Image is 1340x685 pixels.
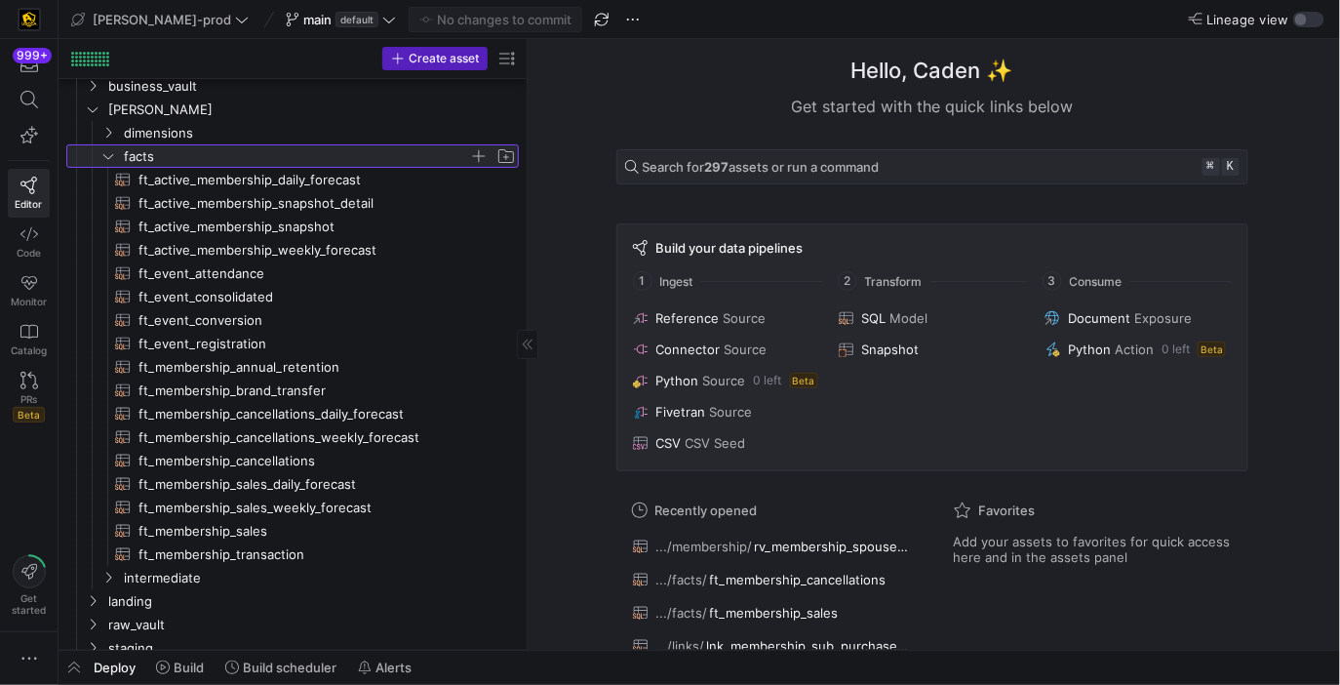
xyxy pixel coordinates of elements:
[66,589,519,613] div: Press SPACE to select this row.
[66,566,519,589] div: Press SPACE to select this row.
[66,519,519,543] a: ft_membership_sales​​​​​​​​​​
[616,95,1248,118] div: Get started with the quick links below
[12,592,46,616] span: Get started
[862,310,887,326] span: SQL
[66,402,519,425] div: Press SPACE to select this row.
[629,306,823,330] button: ReferenceSource
[754,374,782,387] span: 0 left
[890,310,928,326] span: Model
[66,472,519,496] a: ft_membership_sales_daily_forecast​​​​​​​​​​
[66,191,519,215] div: Press SPACE to select this row.
[124,567,516,589] span: intermediate
[710,605,839,621] span: ft_membership_sales
[710,404,753,420] span: Source
[66,262,519,285] div: Press SPACE to select this row.
[66,379,519,402] a: ft_membership_brand_transfer​​​​​​​​​​
[656,373,699,388] span: Python
[66,402,519,425] a: ft_membership_cancellations_daily_forecast​​​​​​​​​​
[656,240,804,256] span: Build your data pipelines
[703,373,746,388] span: Source
[66,238,519,262] div: Press SPACE to select this row.
[108,614,516,636] span: raw_vault
[1068,342,1111,357] span: Python
[138,169,496,191] span: ft_active_membership_daily_forecast​​​​​​​​​​
[66,449,519,472] div: Press SPACE to select this row.
[66,308,519,332] a: ft_event_conversion​​​​​​​​​​
[138,216,496,238] span: ft_active_membership_snapshot​​​​​​​​​​
[1068,310,1130,326] span: Document
[66,379,519,402] div: Press SPACE to select this row.
[1041,306,1235,330] button: DocumentExposure
[66,191,519,215] a: ft_active_membership_snapshot_detail​​​​​​​​​​
[13,48,52,63] div: 999+
[862,342,920,357] span: Snapshot
[138,192,496,215] span: ft_active_membership_snapshot_detail​​​​​​​​​​
[628,633,915,659] button: .../links/lnk_membership_sub_purchase_channel
[147,651,213,684] button: Build
[13,407,45,423] span: Beta
[66,98,519,121] div: Press SPACE to select this row.
[1222,158,1240,176] kbd: k
[656,539,753,554] span: .../membership/
[20,10,39,29] img: https://storage.googleapis.com/y42-prod-data-exchange/images/uAsz27BndGEK0hZWDFeOjoxA7jCwgK9jE472...
[628,534,915,559] button: .../membership/rv_membership_spouse_dates
[66,238,519,262] a: ft_active_membership_weekly_forecast​​​​​​​​​​
[138,473,496,496] span: ft_membership_sales_daily_forecast​​​​​​​​​​
[790,373,818,388] span: Beta
[138,450,496,472] span: ft_membership_cancellations​​​​​​​​​​
[8,547,50,624] button: Getstarted
[138,544,496,566] span: ft_membership_transaction​​​​​​​​​​
[66,636,519,660] div: Press SPACE to select this row.
[66,449,519,472] a: ft_membership_cancellations​​​​​​​​​​
[108,75,516,98] span: business_vault
[108,637,516,660] span: staging
[108,590,516,613] span: landing
[108,99,516,121] span: [PERSON_NAME]
[138,497,496,519] span: ft_membership_sales_weekly_forecast​​​​​​​​​​
[8,364,50,430] a: PRsBeta
[138,356,496,379] span: ft_membership_annual_retention​​​​​​​​​​
[954,534,1233,565] span: Add your assets to favorites for quick access here and in the assets panel
[705,159,729,175] strong: 297
[8,218,50,266] a: Code
[94,660,136,675] span: Deploy
[1041,338,1235,361] button: PythonAction0 leftBeta
[382,47,488,70] button: Create asset
[11,344,47,356] span: Catalog
[66,613,519,636] div: Press SPACE to select this row.
[66,168,519,191] a: ft_active_membership_daily_forecast​​​​​​​​​​
[66,332,519,355] div: Press SPACE to select this row.
[174,660,204,675] span: Build
[66,215,519,238] div: Press SPACE to select this row.
[375,660,412,675] span: Alerts
[66,285,519,308] div: Press SPACE to select this row.
[281,7,401,32] button: maindefault
[66,121,519,144] div: Press SPACE to select this row.
[66,543,519,566] div: Press SPACE to select this row.
[1115,342,1154,357] span: Action
[629,338,823,361] button: ConnectorSource
[8,169,50,218] a: Editor
[656,404,706,420] span: Fivetran
[851,55,1013,87] h1: Hello, Caden ✨
[66,74,519,98] div: Press SPACE to select this row.
[66,355,519,379] a: ft_membership_annual_retention​​​​​​​​​​
[628,600,915,625] button: .../facts/ft_membership_sales
[707,638,910,654] span: lnk_membership_sub_purchase_channel
[1162,342,1190,356] span: 0 left
[66,496,519,519] a: ft_membership_sales_weekly_forecast​​​​​​​​​​
[1202,158,1220,176] kbd: ⌘
[66,7,254,32] button: [PERSON_NAME]-prod
[724,310,767,326] span: Source
[17,247,41,259] span: Code
[349,651,420,684] button: Alerts
[66,308,519,332] div: Press SPACE to select this row.
[138,239,496,262] span: ft_active_membership_weekly_forecast​​​​​​​​​​
[124,122,516,144] span: dimensions
[335,12,378,27] span: default
[66,168,519,191] div: Press SPACE to select this row.
[629,369,823,392] button: PythonSource0 leftBeta
[656,638,705,654] span: .../links/
[66,285,519,308] a: ft_event_consolidated​​​​​​​​​​
[66,519,519,543] div: Press SPACE to select this row.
